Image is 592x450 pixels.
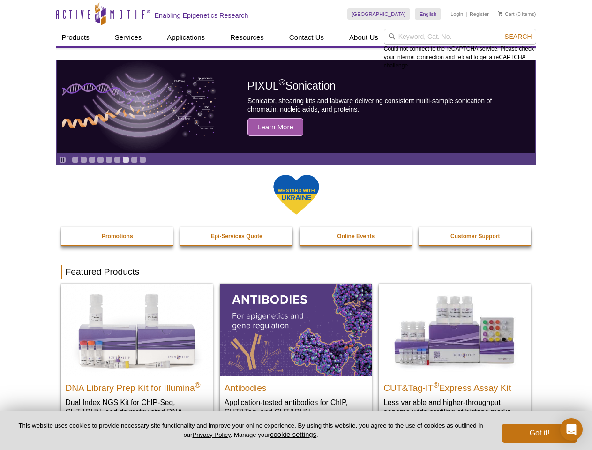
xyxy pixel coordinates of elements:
a: Toggle autoplay [59,156,66,163]
a: Register [470,11,489,17]
img: We Stand With Ukraine [273,174,320,216]
strong: Epi-Services Quote [211,233,262,240]
li: (0 items) [498,8,536,20]
a: Online Events [300,227,413,245]
p: Less variable and higher-throughput genome-wide profiling of histone marks​. [383,397,526,417]
h2: Antibodies [225,379,367,393]
a: Go to slide 2 [80,156,87,163]
a: Go to slide 1 [72,156,79,163]
a: Products [56,29,95,46]
img: Your Cart [498,11,502,16]
img: CUT&Tag-IT® Express Assay Kit [379,284,531,375]
a: Services [109,29,148,46]
a: Epi-Services Quote [180,227,293,245]
a: [GEOGRAPHIC_DATA] [347,8,411,20]
p: This website uses cookies to provide necessary site functionality and improve your online experie... [15,421,487,439]
a: Go to slide 8 [131,156,138,163]
h2: DNA Library Prep Kit for Illumina [66,379,208,393]
p: Dual Index NGS Kit for ChIP-Seq, CUT&RUN, and ds methylated DNA assays. [66,397,208,426]
a: Go to slide 3 [89,156,96,163]
strong: Customer Support [450,233,500,240]
a: CUT&Tag-IT® Express Assay Kit CUT&Tag-IT®Express Assay Kit Less variable and higher-throughput ge... [379,284,531,426]
h2: Enabling Epigenetics Research [155,11,248,20]
a: All Antibodies Antibodies Application-tested antibodies for ChIP, CUT&Tag, and CUT&RUN. [220,284,372,426]
button: Got it! [502,424,577,442]
a: Go to slide 7 [122,156,129,163]
a: Cart [498,11,515,17]
a: Applications [161,29,210,46]
h2: CUT&Tag-IT Express Assay Kit [383,379,526,393]
span: Search [504,33,532,40]
p: Application-tested antibodies for ChIP, CUT&Tag, and CUT&RUN. [225,397,367,417]
h2: Featured Products [61,265,532,279]
a: Go to slide 9 [139,156,146,163]
a: Go to slide 6 [114,156,121,163]
input: Keyword, Cat. No. [384,29,536,45]
a: Go to slide 4 [97,156,104,163]
a: About Us [344,29,384,46]
button: cookie settings [270,430,316,438]
a: Privacy Policy [192,431,230,438]
div: Open Intercom Messenger [560,418,583,441]
button: Search [502,32,534,41]
a: Resources [225,29,270,46]
sup: ® [434,381,439,389]
a: DNA Library Prep Kit for Illumina DNA Library Prep Kit for Illumina® Dual Index NGS Kit for ChIP-... [61,284,213,435]
img: All Antibodies [220,284,372,375]
a: English [415,8,441,20]
a: Promotions [61,227,174,245]
a: Contact Us [284,29,330,46]
sup: ® [195,381,201,389]
a: Customer Support [419,227,532,245]
li: | [466,8,467,20]
strong: Online Events [337,233,375,240]
strong: Promotions [102,233,133,240]
div: Could not connect to the reCAPTCHA service. Please check your internet connection and reload to g... [384,29,536,70]
img: DNA Library Prep Kit for Illumina [61,284,213,375]
a: Go to slide 5 [105,156,112,163]
a: Login [450,11,463,17]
